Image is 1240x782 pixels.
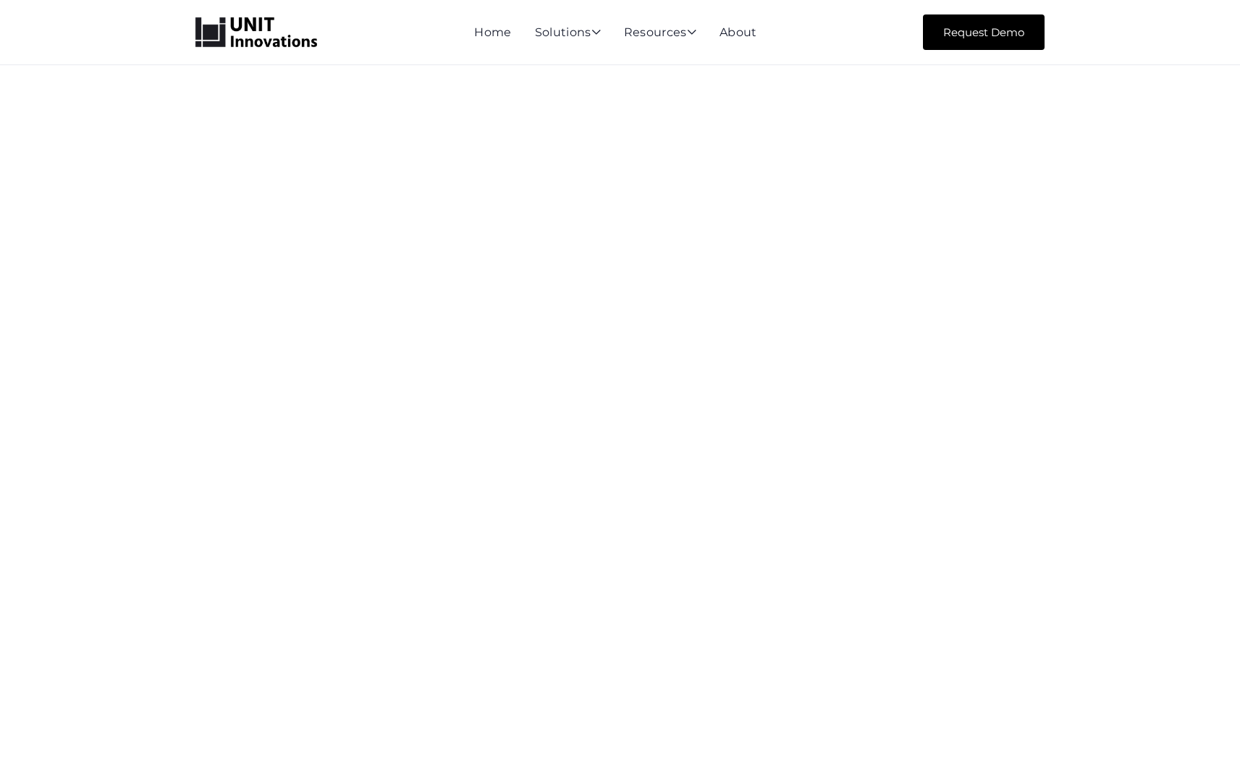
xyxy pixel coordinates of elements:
[535,27,601,40] div: Solutions
[687,26,696,38] span: 
[923,14,1045,50] a: Request Demo
[195,17,317,48] a: home
[474,25,511,39] a: Home
[591,26,601,38] span: 
[624,27,696,40] div: Resources
[535,27,601,40] div: Solutions
[624,27,696,40] div: Resources
[720,25,757,39] a: About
